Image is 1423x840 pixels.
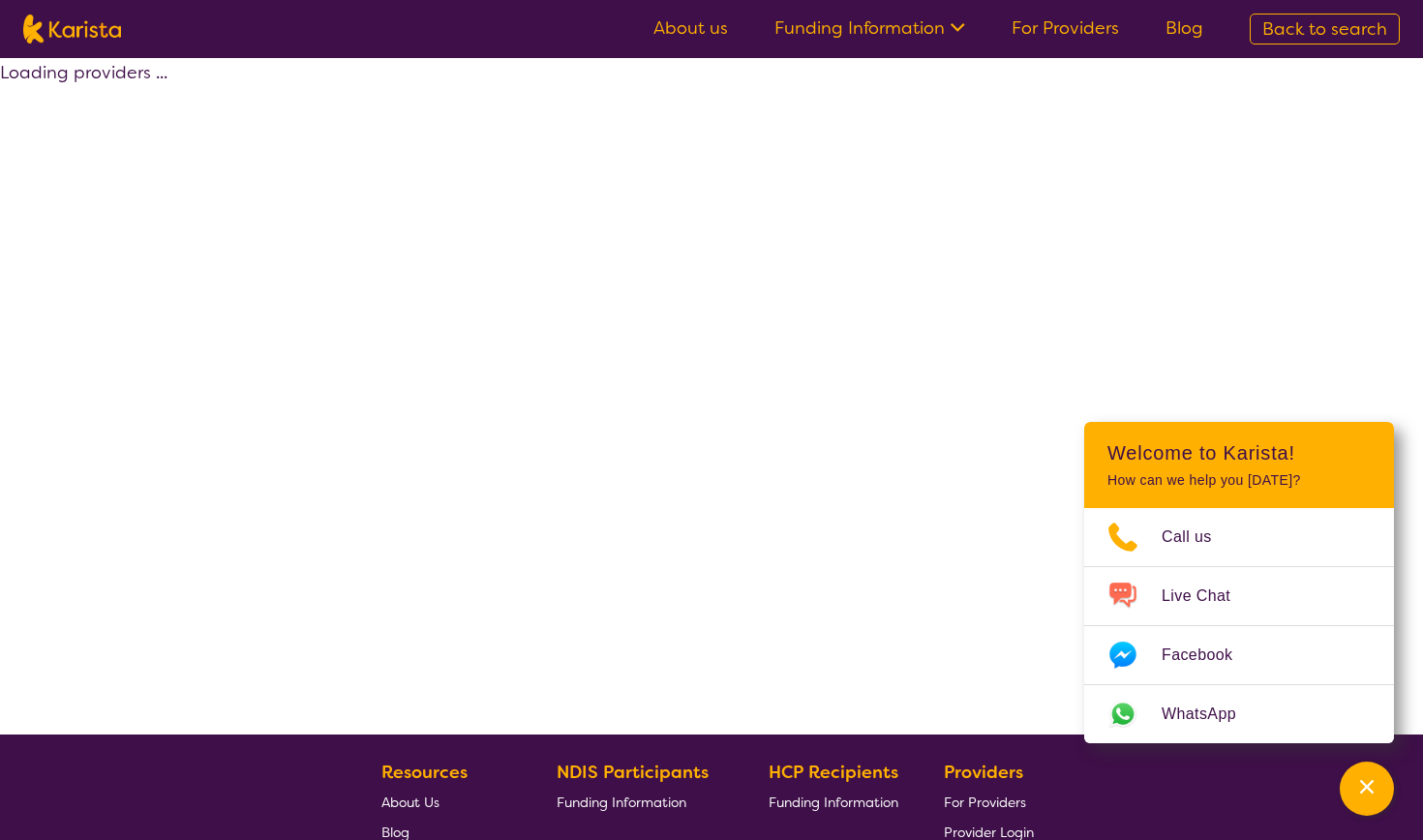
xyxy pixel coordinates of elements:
span: WhatsApp [1162,700,1259,729]
b: NDIS Participants [557,761,709,784]
ul: Choose channel [1084,508,1394,743]
span: Live Chat [1162,582,1254,611]
span: Back to search [1262,17,1387,41]
a: Funding Information [774,16,965,40]
span: For Providers [944,794,1026,811]
a: About Us [381,787,511,817]
b: Providers [944,761,1023,784]
a: Back to search [1250,14,1400,45]
div: Channel Menu [1084,422,1394,743]
h2: Welcome to Karista! [1107,441,1371,465]
a: For Providers [944,787,1034,817]
a: Web link opens in a new tab. [1084,685,1394,743]
a: For Providers [1012,16,1119,40]
p: How can we help you [DATE]? [1107,472,1371,489]
b: Resources [381,761,468,784]
span: Funding Information [769,794,898,811]
span: Facebook [1162,641,1256,670]
span: Funding Information [557,794,686,811]
span: About Us [381,794,439,811]
span: Call us [1162,523,1235,552]
button: Channel Menu [1340,762,1394,816]
a: About us [653,16,728,40]
a: Funding Information [557,787,723,817]
b: HCP Recipients [769,761,898,784]
img: Karista logo [23,15,121,44]
a: Funding Information [769,787,898,817]
a: Blog [1166,16,1203,40]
